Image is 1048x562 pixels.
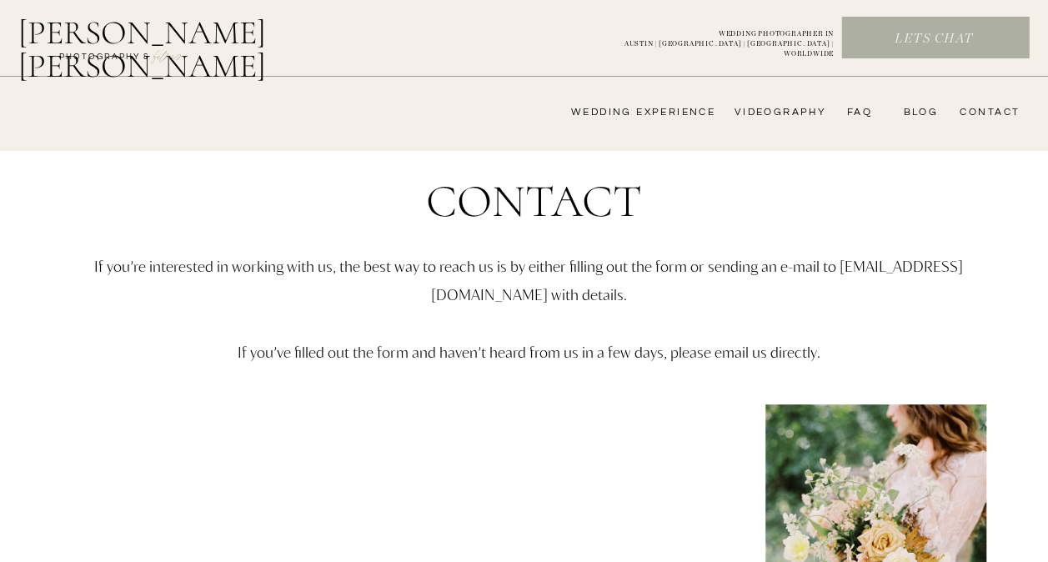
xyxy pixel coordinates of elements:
[597,29,834,48] p: WEDDING PHOTOGRAPHER IN AUSTIN | [GEOGRAPHIC_DATA] | [GEOGRAPHIC_DATA] | WORLDWIDE
[50,51,159,71] a: photography &
[137,45,198,65] a: FILMs
[842,30,1025,48] a: Lets chat
[955,106,1020,119] a: CONTACT
[18,16,353,56] a: [PERSON_NAME] [PERSON_NAME]
[331,178,738,237] h1: Contact
[897,106,938,119] a: bLog
[548,106,715,119] a: wedding experience
[597,29,834,48] a: WEDDING PHOTOGRAPHER INAUSTIN | [GEOGRAPHIC_DATA] | [GEOGRAPHIC_DATA] | WORLDWIDE
[839,106,872,119] a: FAQ
[730,106,826,119] a: videography
[43,252,1015,425] p: If you’re interested in working with us, the best way to reach us is by either filling out the fo...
